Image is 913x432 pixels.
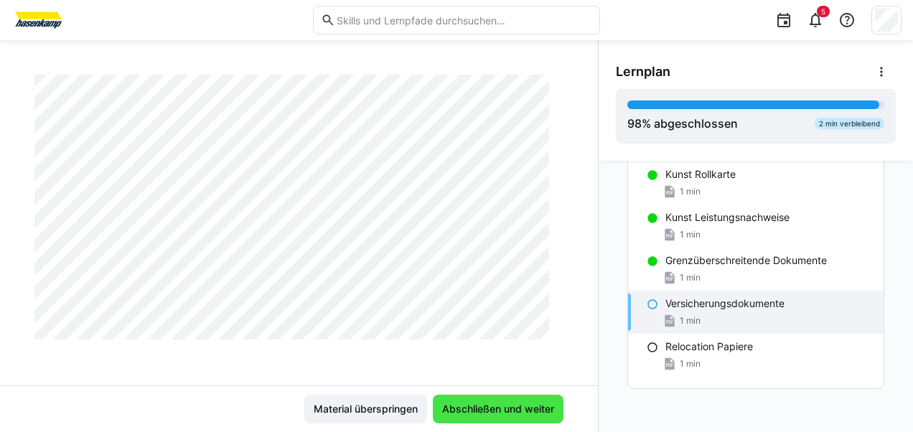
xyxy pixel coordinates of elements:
[680,186,701,197] span: 1 min
[815,118,884,129] div: 2 min verbleibend
[680,229,701,240] span: 1 min
[627,116,642,131] span: 98
[665,167,736,182] p: Kunst Rollkarte
[680,358,701,370] span: 1 min
[821,7,825,16] span: 5
[627,115,738,132] div: % abgeschlossen
[616,64,670,80] span: Lernplan
[335,14,592,27] input: Skills und Lernpfade durchsuchen…
[680,272,701,283] span: 1 min
[665,339,753,354] p: Relocation Papiere
[680,315,701,327] span: 1 min
[665,210,790,225] p: Kunst Leistungsnachweise
[312,402,420,416] span: Material überspringen
[665,296,785,311] p: Versicherungsdokumente
[665,253,827,268] p: Grenzüberschreitende Dokumente
[433,395,563,423] button: Abschließen und weiter
[440,402,556,416] span: Abschließen und weiter
[304,395,427,423] button: Material überspringen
